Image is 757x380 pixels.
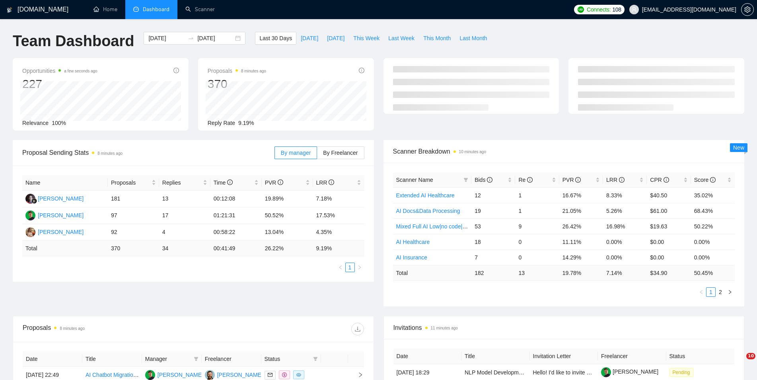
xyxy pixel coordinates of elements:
a: AI Insurance [396,254,428,261]
span: swap-right [188,35,194,41]
td: 26.22 % [262,241,313,256]
img: AV [25,227,35,237]
td: 50.22% [691,218,735,234]
time: 8 minutes ago [60,326,85,331]
img: logo [7,4,12,16]
span: info-circle [359,68,364,73]
td: 92 [108,224,159,241]
span: Replies [162,178,201,187]
td: 370 [108,241,159,256]
td: 97 [108,207,159,224]
td: 16.98% [603,218,647,234]
button: [DATE] [323,32,349,45]
td: 182 [471,265,515,281]
span: [DATE] [327,34,344,43]
td: $ 34.90 [647,265,691,281]
span: info-circle [329,179,334,185]
td: 5.26% [603,203,647,218]
span: 9.19% [238,120,254,126]
button: right [725,287,735,297]
div: [PERSON_NAME] [38,194,84,203]
a: setting [741,6,754,13]
td: 7.18% [313,191,364,207]
span: dashboard [133,6,139,12]
span: Dashboard [143,6,169,13]
span: Relevance [22,120,49,126]
td: 0.00% [691,234,735,249]
span: New [733,144,744,151]
a: homeHome [93,6,117,13]
span: info-circle [278,179,283,185]
a: NLP Model Development for HS Code Classification [465,369,593,376]
li: Previous Page [697,287,706,297]
span: filter [194,357,198,361]
a: VK[PERSON_NAME] [205,371,263,378]
span: By manager [281,150,311,156]
td: 8.33% [603,187,647,203]
button: [DATE] [296,32,323,45]
button: setting [741,3,754,16]
span: info-circle [173,68,179,73]
a: 1 [346,263,354,272]
th: Date [393,349,462,364]
a: searchScanner [185,6,215,13]
img: MB [145,370,155,380]
span: PVR [562,177,581,183]
span: This Week [353,34,379,43]
th: Title [82,351,142,367]
td: $61.00 [647,203,691,218]
td: 26.42% [559,218,603,234]
button: Last Week [384,32,419,45]
li: 2 [716,287,725,297]
span: Connects: [587,5,611,14]
input: End date [197,34,234,43]
span: Last 30 Days [259,34,292,43]
a: [PERSON_NAME] [601,368,658,375]
td: 9.19 % [313,241,364,256]
img: VK [205,370,215,380]
span: LRR [606,177,625,183]
td: 00:41:49 [210,241,262,256]
th: Status [666,349,735,364]
div: [PERSON_NAME] [158,370,203,379]
div: [PERSON_NAME] [217,370,263,379]
td: 17 [159,207,210,224]
td: 18 [471,234,515,249]
td: 00:12:08 [210,191,262,207]
a: AI Docs&Data Processing [396,208,460,214]
span: Pending [669,368,693,377]
span: Re [518,177,533,183]
span: setting [741,6,753,13]
span: left [699,290,704,294]
th: Manager [142,351,202,367]
td: 7.14 % [603,265,647,281]
td: 4 [159,224,210,241]
td: 00:58:22 [210,224,262,241]
th: Date [23,351,82,367]
span: Proposals [208,66,266,76]
span: right [728,290,732,294]
span: Manager [145,355,191,363]
a: AI Healthcare [396,239,430,245]
button: download [351,323,364,335]
div: [PERSON_NAME] [38,211,84,220]
span: info-circle [487,177,492,183]
span: info-circle [664,177,669,183]
th: Freelancer [598,349,666,364]
a: SS[PERSON_NAME] [25,195,84,201]
span: CPR [650,177,669,183]
div: [PERSON_NAME] [38,228,84,236]
span: Proposal Sending Stats [22,148,274,158]
time: 11 minutes ago [431,326,458,330]
span: PVR [265,179,284,186]
button: left [697,287,706,297]
span: By Freelancer [323,150,358,156]
li: Previous Page [336,263,345,272]
span: 10 [746,353,755,359]
span: filter [192,353,200,365]
span: Invitations [393,323,735,333]
td: 68.43% [691,203,735,218]
span: Reply Rate [208,120,235,126]
td: Total [393,265,472,281]
span: info-circle [227,179,233,185]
